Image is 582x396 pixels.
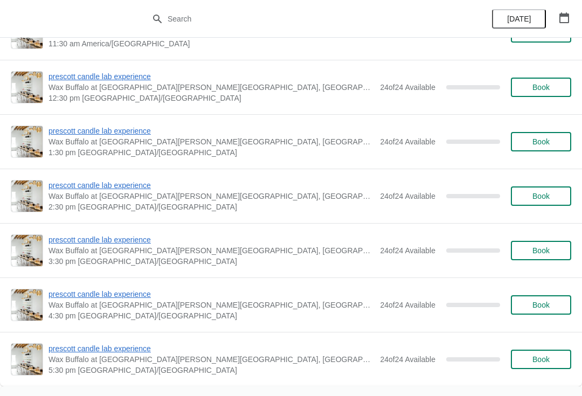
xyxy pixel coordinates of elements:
[380,355,435,364] span: 24 of 24 Available
[511,186,571,206] button: Book
[167,9,436,29] input: Search
[532,355,550,364] span: Book
[48,245,375,256] span: Wax Buffalo at [GEOGRAPHIC_DATA][PERSON_NAME][GEOGRAPHIC_DATA], [GEOGRAPHIC_DATA], [GEOGRAPHIC_DA...
[48,82,375,93] span: Wax Buffalo at [GEOGRAPHIC_DATA][PERSON_NAME][GEOGRAPHIC_DATA], [GEOGRAPHIC_DATA], [GEOGRAPHIC_DA...
[48,343,375,354] span: prescott candle lab experience
[492,9,546,29] button: [DATE]
[48,310,375,321] span: 4:30 pm [GEOGRAPHIC_DATA]/[GEOGRAPHIC_DATA]
[48,147,375,158] span: 1:30 pm [GEOGRAPHIC_DATA]/[GEOGRAPHIC_DATA]
[48,180,375,191] span: prescott candle lab experience
[48,71,375,82] span: prescott candle lab experience
[11,180,43,212] img: prescott candle lab experience | Wax Buffalo at Prescott, Prescott Avenue, Lincoln, NE, USA | 2:3...
[380,301,435,309] span: 24 of 24 Available
[532,83,550,92] span: Book
[48,93,375,103] span: 12:30 pm [GEOGRAPHIC_DATA]/[GEOGRAPHIC_DATA]
[48,300,375,310] span: Wax Buffalo at [GEOGRAPHIC_DATA][PERSON_NAME][GEOGRAPHIC_DATA], [GEOGRAPHIC_DATA], [GEOGRAPHIC_DA...
[511,241,571,260] button: Book
[532,246,550,255] span: Book
[48,202,375,212] span: 2:30 pm [GEOGRAPHIC_DATA]/[GEOGRAPHIC_DATA]
[380,83,435,92] span: 24 of 24 Available
[532,301,550,309] span: Book
[48,191,375,202] span: Wax Buffalo at [GEOGRAPHIC_DATA][PERSON_NAME][GEOGRAPHIC_DATA], [GEOGRAPHIC_DATA], [GEOGRAPHIC_DA...
[48,354,375,365] span: Wax Buffalo at [GEOGRAPHIC_DATA][PERSON_NAME][GEOGRAPHIC_DATA], [GEOGRAPHIC_DATA], [GEOGRAPHIC_DA...
[380,246,435,255] span: 24 of 24 Available
[511,132,571,151] button: Book
[48,126,375,136] span: prescott candle lab experience
[511,350,571,369] button: Book
[48,289,375,300] span: prescott candle lab experience
[511,78,571,97] button: Book
[507,15,531,23] span: [DATE]
[532,137,550,146] span: Book
[380,192,435,200] span: 24 of 24 Available
[48,234,375,245] span: prescott candle lab experience
[48,365,375,376] span: 5:30 pm [GEOGRAPHIC_DATA]/[GEOGRAPHIC_DATA]
[11,344,43,375] img: prescott candle lab experience | Wax Buffalo at Prescott, Prescott Avenue, Lincoln, NE, USA | 5:3...
[11,72,43,103] img: prescott candle lab experience | Wax Buffalo at Prescott, Prescott Avenue, Lincoln, NE, USA | 12:...
[48,136,375,147] span: Wax Buffalo at [GEOGRAPHIC_DATA][PERSON_NAME][GEOGRAPHIC_DATA], [GEOGRAPHIC_DATA], [GEOGRAPHIC_DA...
[48,256,375,267] span: 3:30 pm [GEOGRAPHIC_DATA]/[GEOGRAPHIC_DATA]
[532,192,550,200] span: Book
[11,235,43,266] img: prescott candle lab experience | Wax Buffalo at Prescott, Prescott Avenue, Lincoln, NE, USA | 3:3...
[48,38,375,49] span: 11:30 am America/[GEOGRAPHIC_DATA]
[11,126,43,157] img: prescott candle lab experience | Wax Buffalo at Prescott, Prescott Avenue, Lincoln, NE, USA | 1:3...
[511,295,571,315] button: Book
[11,289,43,321] img: prescott candle lab experience | Wax Buffalo at Prescott, Prescott Avenue, Lincoln, NE, USA | 4:3...
[380,137,435,146] span: 24 of 24 Available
